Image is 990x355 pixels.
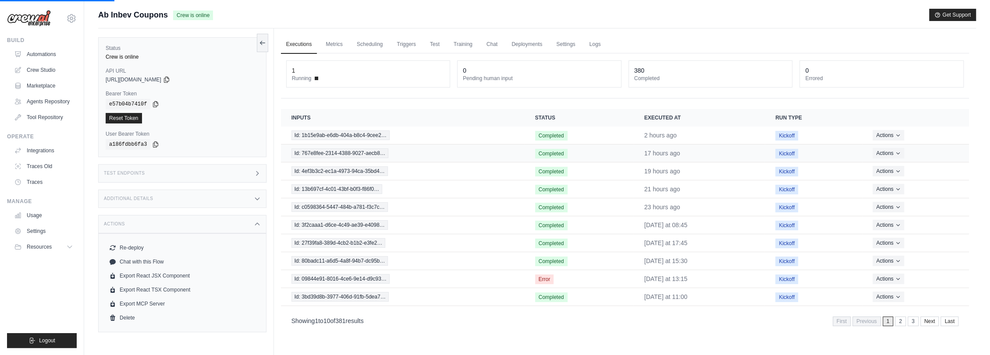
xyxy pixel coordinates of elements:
[940,316,958,326] a: Last
[644,168,680,175] time: September 22, 2025 at 15:30 GMT-3
[833,316,851,326] span: First
[584,35,606,54] a: Logs
[281,35,317,54] a: Executions
[281,309,969,332] nav: Pagination
[873,166,904,176] button: Actions for execution
[106,130,259,137] label: User Bearer Token
[775,149,798,158] span: Kickoff
[11,95,77,109] a: Agents Repository
[104,171,145,176] h3: Test Endpoints
[7,133,77,140] div: Operate
[291,292,514,302] a: View execution details for Id
[351,35,388,54] a: Scheduling
[11,175,77,189] a: Traces
[106,297,259,311] a: Export MCP Server
[7,37,77,44] div: Build
[291,274,514,284] a: View execution details for Id
[106,67,259,74] label: API URL
[775,185,798,194] span: Kickoff
[929,9,976,21] button: Get Support
[535,149,568,158] span: Completed
[7,10,51,27] img: Logo
[173,11,213,20] span: Crew is online
[873,184,904,194] button: Actions for execution
[775,131,798,141] span: Kickoff
[291,148,514,158] a: View execution details for Id
[292,66,295,75] div: 1
[106,283,259,297] a: Export React TSX Component
[291,202,514,212] a: View execution details for Id
[920,316,939,326] a: Next
[908,316,919,326] a: 3
[320,35,348,54] a: Metrics
[335,317,345,324] span: 381
[833,316,958,326] nav: Pagination
[291,316,364,325] p: Showing to of results
[775,221,798,230] span: Kickoff
[775,203,798,212] span: Kickoff
[7,198,77,205] div: Manage
[535,257,568,266] span: Completed
[551,35,580,54] a: Settings
[291,166,514,176] a: View execution details for Id
[27,243,52,250] span: Resources
[873,130,904,141] button: Actions for execution
[644,204,680,211] time: September 22, 2025 at 11:00 GMT-3
[11,240,77,254] button: Resources
[315,317,318,324] span: 1
[39,337,55,344] span: Logout
[291,130,390,140] span: Id: 1b15e9ab-e6db-404a-b8c4-9cee2…
[644,275,688,282] time: September 21, 2025 at 13:15 GMT-3
[323,317,330,324] span: 10
[644,221,688,228] time: September 22, 2025 at 08:45 GMT-3
[775,239,798,248] span: Kickoff
[11,110,77,124] a: Tool Repository
[535,239,568,248] span: Completed
[11,144,77,158] a: Integrations
[873,274,904,284] button: Actions for execution
[448,35,478,54] a: Training
[765,109,862,127] th: Run Type
[291,256,388,266] span: Id: 80badc11-a6d5-4a8f-94b7-dc95b…
[535,292,568,302] span: Completed
[291,184,382,194] span: Id: 13b697cf-4c01-43bf-b0f3-f86f0…
[425,35,445,54] a: Test
[291,130,514,140] a: View execution details for Id
[644,186,680,193] time: September 22, 2025 at 13:15 GMT-3
[946,313,990,355] div: Widget de chat
[291,148,389,158] span: Id: 767e8fee-2314-4388-9027-aecb8…
[106,139,150,150] code: a186fdbb6fa3
[104,221,125,227] h3: Actions
[291,166,388,176] span: Id: 4ef3b3c2-ec1a-4973-94ca-35bd4…
[873,202,904,212] button: Actions for execution
[7,333,77,348] button: Logout
[895,316,906,326] a: 2
[775,274,798,284] span: Kickoff
[106,45,259,52] label: Status
[106,99,150,109] code: e57b04b7410f
[11,159,77,173] a: Traces Old
[535,274,554,284] span: Error
[291,220,388,230] span: Id: 3f2caaa1-d6ce-4c49-ae39-e4098…
[525,109,634,127] th: Status
[291,238,514,248] a: View execution details for Id
[98,9,168,21] span: Ab Inbev Coupons
[535,131,568,141] span: Completed
[873,292,904,302] button: Actions for execution
[946,313,990,355] iframe: Chat Widget
[11,208,77,222] a: Usage
[883,316,894,326] span: 1
[104,196,153,201] h3: Additional Details
[106,76,161,83] span: [URL][DOMAIN_NAME]
[463,66,466,75] div: 0
[535,221,568,230] span: Completed
[644,132,677,139] time: September 23, 2025 at 08:45 GMT-3
[106,269,259,283] a: Export React JSX Component
[775,292,798,302] span: Kickoff
[634,66,644,75] div: 380
[644,239,688,246] time: September 21, 2025 at 17:45 GMT-3
[481,35,503,54] a: Chat
[873,220,904,230] button: Actions for execution
[106,311,259,325] a: Delete
[291,184,514,194] a: View execution details for Id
